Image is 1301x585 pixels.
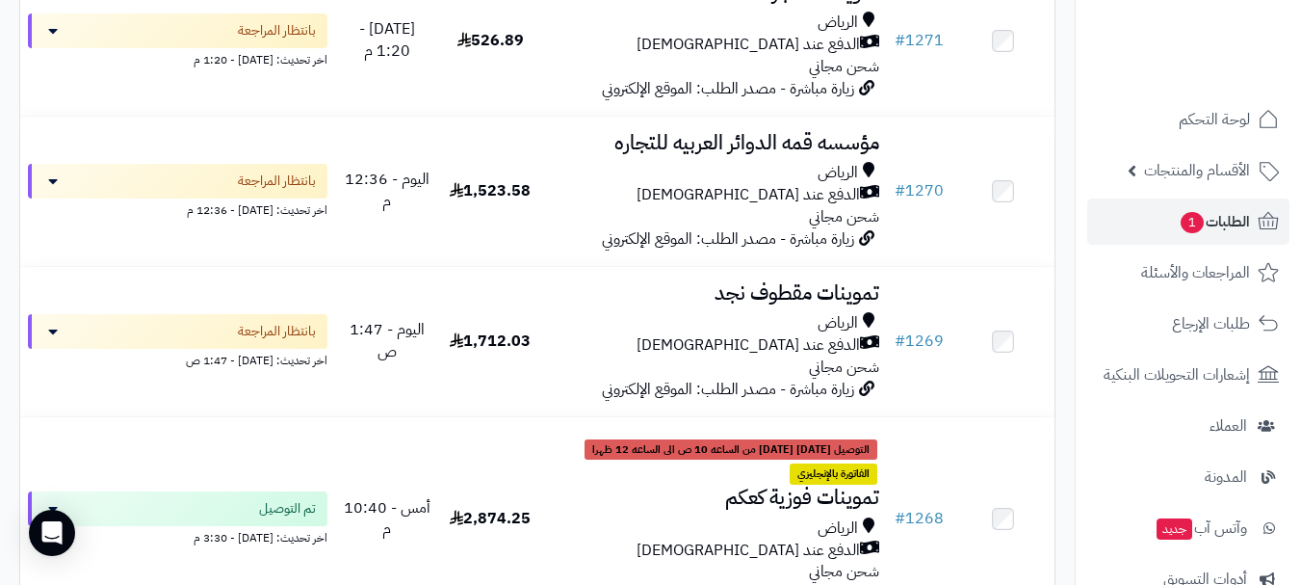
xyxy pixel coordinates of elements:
[345,168,429,213] span: اليوم - 12:36 م
[1179,106,1250,133] span: لوحة التحكم
[550,282,879,305] h3: تموينات مقطوف نجد
[238,322,316,341] span: بانتظار المراجعة
[809,356,879,379] span: شحن مجاني
[895,330,905,353] span: #
[585,439,877,461] span: التوصيل [DATE] [DATE] من الساعه 10 ص الى الساعه 12 ظهرا
[259,499,316,519] span: تم التوصيل
[1205,464,1247,491] span: المدونة
[1141,259,1250,286] span: المراجعات والأسئلة
[1087,454,1289,500] a: المدونة
[637,334,860,357] span: الدفع عند [DEMOGRAPHIC_DATA]
[457,29,524,52] span: 526.89
[1087,505,1289,551] a: وآتس آبجديد
[895,179,944,202] a: #1270
[818,162,858,184] span: الرياض
[28,48,327,68] div: اخر تحديث: [DATE] - 1:20 م
[238,172,316,191] span: بانتظار المراجعة
[550,132,879,154] h3: مؤسسه قمه الدوائر العربيه للتجاره
[1179,208,1250,235] span: الطلبات
[809,55,879,78] span: شحن مجاني
[809,560,879,583] span: شحن مجاني
[1087,250,1289,296] a: المراجعات والأسئلة
[602,77,854,100] span: زيارة مباشرة - مصدر الطلب: الموقع الإلكتروني
[1087,199,1289,245] a: الطلبات1
[1087,352,1289,398] a: إشعارات التحويلات البنكية
[809,205,879,228] span: شحن مجاني
[602,378,854,401] span: زيارة مباشرة - مصدر الطلب: الموقع الإلكتروني
[1181,212,1204,233] span: 1
[359,17,415,63] span: [DATE] - 1:20 م
[350,318,425,363] span: اليوم - 1:47 ص
[1170,54,1283,94] img: logo-2.png
[818,312,858,334] span: الرياض
[450,507,531,530] span: 2,874.25
[1087,403,1289,449] a: العملاء
[895,179,905,202] span: #
[818,518,858,540] span: الرياض
[895,29,944,52] a: #1271
[450,330,531,353] span: 1,712.03
[895,507,905,530] span: #
[637,184,860,206] span: الدفع عند [DEMOGRAPHIC_DATA]
[637,34,860,56] span: الدفع عند [DEMOGRAPHIC_DATA]
[1104,361,1250,388] span: إشعارات التحويلات البنكية
[895,330,944,353] a: #1269
[1157,519,1192,540] span: جديد
[637,540,860,562] span: الدفع عند [DEMOGRAPHIC_DATA]
[28,526,327,546] div: اخر تحديث: [DATE] - 3:30 م
[790,464,877,485] span: الفاتورة بالإنجليزي
[28,349,327,369] div: اخر تحديث: [DATE] - 1:47 ص
[450,179,531,202] span: 1,523.58
[1087,301,1289,347] a: طلبات الإرجاع
[1155,515,1247,542] span: وآتس آب
[29,510,75,556] div: Open Intercom Messenger
[28,199,327,219] div: اخر تحديث: [DATE] - 12:36 م
[895,29,905,52] span: #
[602,227,854,251] span: زيارة مباشرة - مصدر الطلب: الموقع الإلكتروني
[895,507,944,530] a: #1268
[344,496,430,542] span: أمس - 10:40 م
[550,487,879,509] h3: تموينات فوزية كعكم
[818,12,858,34] span: الرياض
[1172,310,1250,337] span: طلبات الإرجاع
[1210,412,1247,439] span: العملاء
[238,21,316,40] span: بانتظار المراجعة
[1087,96,1289,143] a: لوحة التحكم
[1144,157,1250,184] span: الأقسام والمنتجات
